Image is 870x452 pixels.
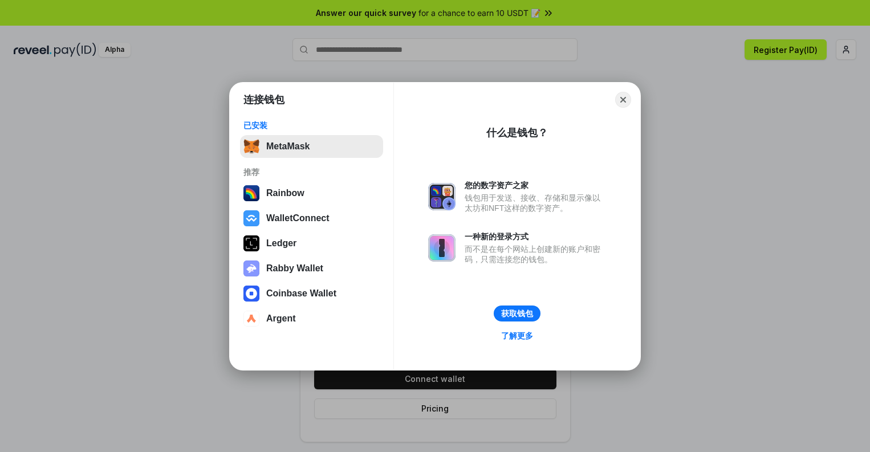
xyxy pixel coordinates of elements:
div: 已安装 [243,120,380,131]
button: Coinbase Wallet [240,282,383,305]
button: 获取钱包 [494,306,540,321]
div: 一种新的登录方式 [465,231,606,242]
div: 获取钱包 [501,308,533,319]
img: svg+xml,%3Csvg%20xmlns%3D%22http%3A%2F%2Fwww.w3.org%2F2000%2Fsvg%22%20width%3D%2228%22%20height%3... [243,235,259,251]
img: svg+xml,%3Csvg%20width%3D%22120%22%20height%3D%22120%22%20viewBox%3D%220%200%20120%20120%22%20fil... [243,185,259,201]
img: svg+xml,%3Csvg%20width%3D%2228%22%20height%3D%2228%22%20viewBox%3D%220%200%2028%2028%22%20fill%3D... [243,210,259,226]
div: MetaMask [266,141,310,152]
div: Rabby Wallet [266,263,323,274]
button: Argent [240,307,383,330]
div: 您的数字资产之家 [465,180,606,190]
button: Close [615,92,631,108]
div: 钱包用于发送、接收、存储和显示像以太坊和NFT这样的数字资产。 [465,193,606,213]
button: MetaMask [240,135,383,158]
button: Rabby Wallet [240,257,383,280]
a: 了解更多 [494,328,540,343]
div: Ledger [266,238,296,249]
div: Coinbase Wallet [266,288,336,299]
div: 了解更多 [501,331,533,341]
button: Rainbow [240,182,383,205]
h1: 连接钱包 [243,93,284,107]
img: svg+xml,%3Csvg%20xmlns%3D%22http%3A%2F%2Fwww.w3.org%2F2000%2Fsvg%22%20fill%3D%22none%22%20viewBox... [428,234,456,262]
img: svg+xml,%3Csvg%20width%3D%2228%22%20height%3D%2228%22%20viewBox%3D%220%200%2028%2028%22%20fill%3D... [243,286,259,302]
div: 而不是在每个网站上创建新的账户和密码，只需连接您的钱包。 [465,244,606,264]
div: 什么是钱包？ [486,126,548,140]
div: 推荐 [243,167,380,177]
img: svg+xml,%3Csvg%20fill%3D%22none%22%20height%3D%2233%22%20viewBox%3D%220%200%2035%2033%22%20width%... [243,139,259,154]
div: Rainbow [266,188,304,198]
img: svg+xml,%3Csvg%20xmlns%3D%22http%3A%2F%2Fwww.w3.org%2F2000%2Fsvg%22%20fill%3D%22none%22%20viewBox... [428,183,456,210]
img: svg+xml,%3Csvg%20xmlns%3D%22http%3A%2F%2Fwww.w3.org%2F2000%2Fsvg%22%20fill%3D%22none%22%20viewBox... [243,260,259,276]
button: WalletConnect [240,207,383,230]
button: Ledger [240,232,383,255]
img: svg+xml,%3Csvg%20width%3D%2228%22%20height%3D%2228%22%20viewBox%3D%220%200%2028%2028%22%20fill%3D... [243,311,259,327]
div: WalletConnect [266,213,330,223]
div: Argent [266,313,296,324]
